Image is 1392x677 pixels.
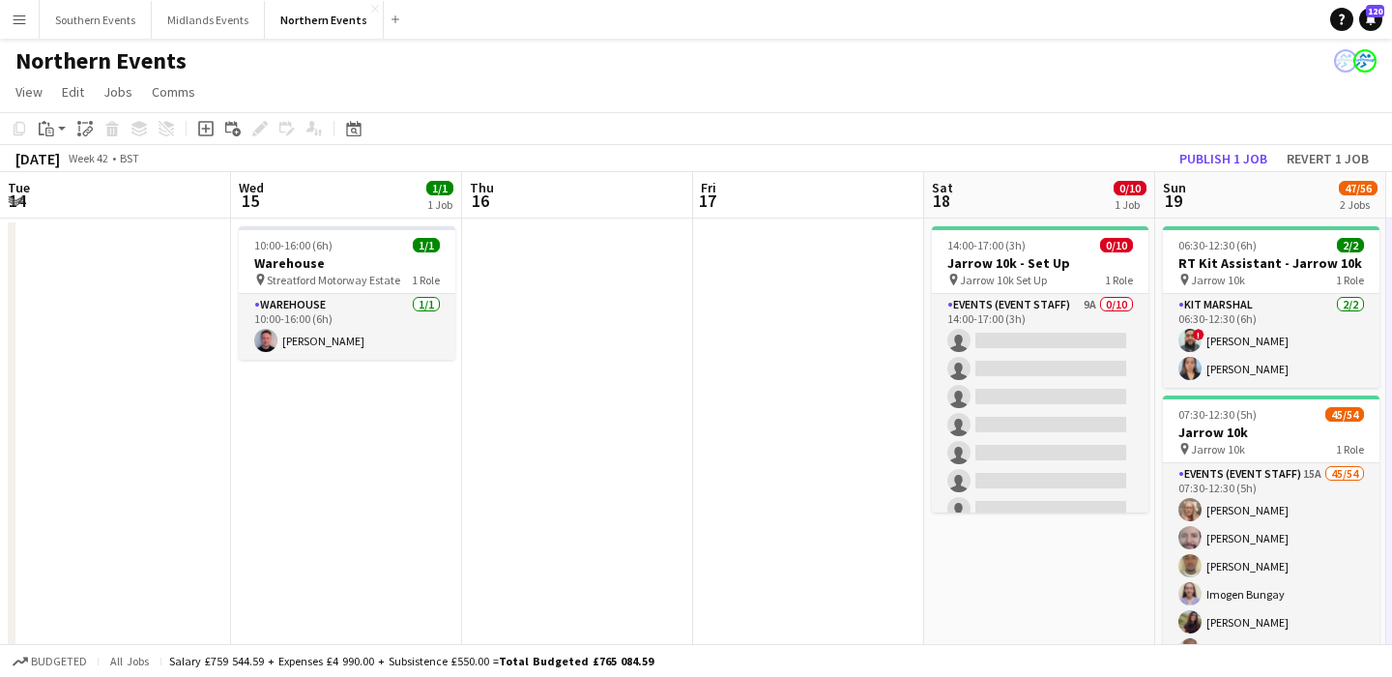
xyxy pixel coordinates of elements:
div: [DATE] [15,149,60,168]
span: Streatford Motorway Estate [267,273,400,287]
span: 0/10 [1100,238,1133,252]
span: 18 [929,190,953,212]
span: 1 Role [1336,442,1364,456]
span: 14 [5,190,30,212]
a: Edit [54,79,92,104]
app-user-avatar: RunThrough Events [1353,49,1377,73]
span: Sat [932,179,953,196]
span: 06:30-12:30 (6h) [1178,238,1257,252]
app-card-role: Events (Event Staff)9A0/1014:00-17:00 (3h) [932,294,1148,612]
span: 45/54 [1325,407,1364,422]
button: Southern Events [40,1,152,39]
button: Publish 1 job [1172,146,1275,171]
span: ! [1193,329,1204,340]
span: All jobs [106,654,153,668]
span: 1 Role [412,273,440,287]
h1: Northern Events [15,46,187,75]
app-card-role: Kit Marshal2/206:30-12:30 (6h)![PERSON_NAME][PERSON_NAME] [1163,294,1379,388]
span: 0/10 [1114,181,1146,195]
div: 2 Jobs [1340,197,1377,212]
app-user-avatar: RunThrough Events [1334,49,1357,73]
span: 2/2 [1337,238,1364,252]
div: 1 Job [427,197,452,212]
h3: Jarrow 10k [1163,424,1379,441]
span: 1/1 [413,238,440,252]
span: Total Budgeted £765 084.59 [499,654,653,668]
span: 1 Role [1336,273,1364,287]
span: 1 Role [1105,273,1133,287]
span: Jarrow 10k Set Up [960,273,1047,287]
span: Week 42 [64,151,112,165]
div: BST [120,151,139,165]
span: Wed [239,179,264,196]
h3: Warehouse [239,254,455,272]
button: Revert 1 job [1279,146,1377,171]
span: Thu [470,179,494,196]
span: Sun [1163,179,1186,196]
button: Budgeted [10,651,90,672]
span: 1/1 [426,181,453,195]
span: Jarrow 10k [1191,442,1245,456]
span: 17 [698,190,716,212]
div: 1 Job [1115,197,1145,212]
h3: RT Kit Assistant - Jarrow 10k [1163,254,1379,272]
span: 19 [1160,190,1186,212]
span: Jobs [103,83,132,101]
app-job-card: 06:30-12:30 (6h)2/2RT Kit Assistant - Jarrow 10k Jarrow 10k1 RoleKit Marshal2/206:30-12:30 (6h)![... [1163,226,1379,388]
span: 14:00-17:00 (3h) [947,238,1026,252]
span: 10:00-16:00 (6h) [254,238,333,252]
span: View [15,83,43,101]
h3: Jarrow 10k - Set Up [932,254,1148,272]
span: 120 [1366,5,1384,17]
span: Fri [701,179,716,196]
button: Midlands Events [152,1,265,39]
span: Jarrow 10k [1191,273,1245,287]
app-job-card: 10:00-16:00 (6h)1/1Warehouse Streatford Motorway Estate1 RoleWarehouse1/110:00-16:00 (6h)[PERSON_... [239,226,455,360]
span: Tue [8,179,30,196]
app-job-card: 14:00-17:00 (3h)0/10Jarrow 10k - Set Up Jarrow 10k Set Up1 RoleEvents (Event Staff)9A0/1014:00-17... [932,226,1148,513]
span: Comms [152,83,195,101]
app-card-role: Warehouse1/110:00-16:00 (6h)[PERSON_NAME] [239,294,455,360]
span: Budgeted [31,655,87,668]
span: 16 [467,190,494,212]
a: Comms [144,79,203,104]
span: Edit [62,83,84,101]
span: 47/56 [1339,181,1377,195]
span: 07:30-12:30 (5h) [1178,407,1257,422]
a: Jobs [96,79,140,104]
div: Salary £759 544.59 + Expenses £4 990.00 + Subsistence £550.00 = [169,654,653,668]
button: Northern Events [265,1,384,39]
span: 15 [236,190,264,212]
a: View [8,79,50,104]
a: 120 [1359,8,1382,31]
